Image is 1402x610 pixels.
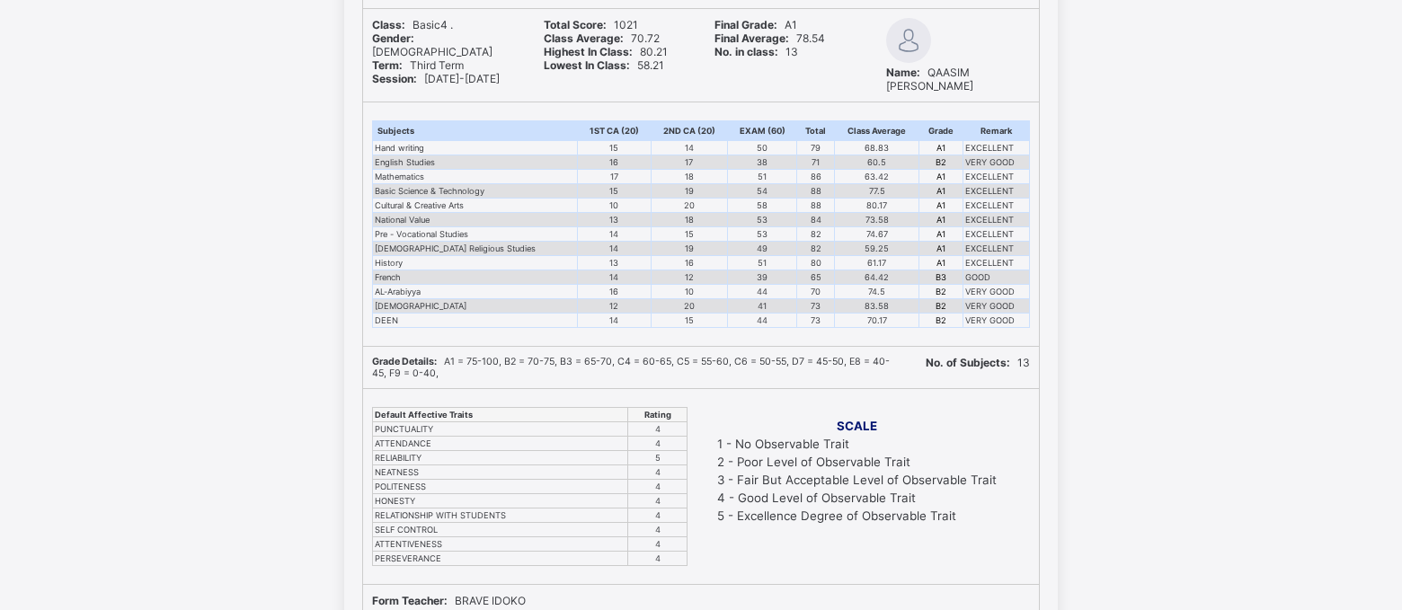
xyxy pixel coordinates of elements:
td: 4 [628,465,688,480]
td: 83.58 [835,299,919,314]
td: RELATIONSHIP WITH STUDENTS [373,508,628,523]
th: Grade [919,121,963,141]
td: ATTENTIVENESS [373,537,628,552]
td: 5 [628,451,688,465]
td: 18 [651,170,727,184]
b: No. of Subjects: [926,356,1010,369]
td: A1 [919,141,963,155]
td: 15 [577,184,651,199]
td: EXCELLENT [963,141,1029,155]
td: 14 [577,242,651,256]
td: 51 [728,256,797,270]
b: Term: [372,58,403,72]
td: VERY GOOD [963,299,1029,314]
td: EXCELLENT [963,227,1029,242]
span: QAASIM [PERSON_NAME] [886,66,973,93]
td: 17 [577,170,651,184]
td: 18 [651,213,727,227]
td: History [373,256,578,270]
td: VERY GOOD [963,285,1029,299]
td: 15 [651,314,727,328]
td: EXCELLENT [963,184,1029,199]
td: 84 [797,213,835,227]
td: 10 [577,199,651,213]
td: 14 [577,314,651,328]
td: 63.42 [835,170,919,184]
td: 4 [628,422,688,437]
td: Cultural & Creative Arts [373,199,578,213]
td: 4 [628,537,688,552]
td: A1 [919,227,963,242]
td: 70 [797,285,835,299]
span: A1 [714,18,797,31]
td: 4 [628,480,688,494]
b: Highest In Class: [544,45,633,58]
td: 71 [797,155,835,170]
b: Lowest In Class: [544,58,630,72]
td: 58 [728,199,797,213]
td: [DEMOGRAPHIC_DATA] [373,299,578,314]
td: A1 [919,170,963,184]
td: 17 [651,155,727,170]
td: Pre - Vocational Studies [373,227,578,242]
td: 12 [577,299,651,314]
td: 73 [797,299,835,314]
td: A1 [919,199,963,213]
td: 14 [577,270,651,285]
td: 60.5 [835,155,919,170]
td: B2 [919,285,963,299]
td: PUNCTUALITY [373,422,628,437]
td: 4 [628,437,688,451]
td: 20 [651,299,727,314]
td: B2 [919,155,963,170]
td: EXCELLENT [963,170,1029,184]
td: 73.58 [835,213,919,227]
td: 82 [797,227,835,242]
th: EXAM (60) [728,121,797,141]
td: 38 [728,155,797,170]
span: 78.54 [714,31,825,45]
td: 39 [728,270,797,285]
td: 16 [577,285,651,299]
b: Form Teacher: [372,594,448,607]
td: 16 [651,256,727,270]
span: [DATE]-[DATE] [372,72,500,85]
td: 70.17 [835,314,919,328]
b: Class Average: [544,31,624,45]
td: 80.17 [835,199,919,213]
b: Final Average: [714,31,789,45]
td: AL-Arabiyya [373,285,578,299]
td: 16 [577,155,651,170]
td: 73 [797,314,835,328]
span: BRAVE IDOKO [372,594,526,607]
td: SELF CONTROL [373,523,628,537]
span: A1 = 75-100, B2 = 70-75, B3 = 65-70, C4 = 60-65, C5 = 55-60, C6 = 50-55, D7 = 45-50, E8 = 40-45, ... [372,356,890,379]
th: Rating [628,408,688,422]
td: 19 [651,184,727,199]
td: 65 [797,270,835,285]
b: Grade Details: [372,356,437,367]
td: 80 [797,256,835,270]
td: National Value [373,213,578,227]
td: 13 [577,213,651,227]
td: EXCELLENT [963,199,1029,213]
td: HONESTY [373,494,628,508]
td: DEEN [373,314,578,328]
b: Session: [372,72,417,85]
td: NEATNESS [373,465,628,480]
td: English Studies [373,155,578,170]
td: 10 [651,285,727,299]
td: 49 [728,242,797,256]
b: Class: [372,18,405,31]
td: 59.25 [835,242,919,256]
td: 12 [651,270,727,285]
th: Class Average [835,121,919,141]
th: Remark [963,121,1029,141]
td: 4 - Good Level of Observable Trait [716,490,998,506]
td: 41 [728,299,797,314]
span: 1021 [544,18,638,31]
td: Hand writing [373,141,578,155]
span: 13 [926,356,1030,369]
td: [DEMOGRAPHIC_DATA] Religious Studies [373,242,578,256]
td: 44 [728,314,797,328]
